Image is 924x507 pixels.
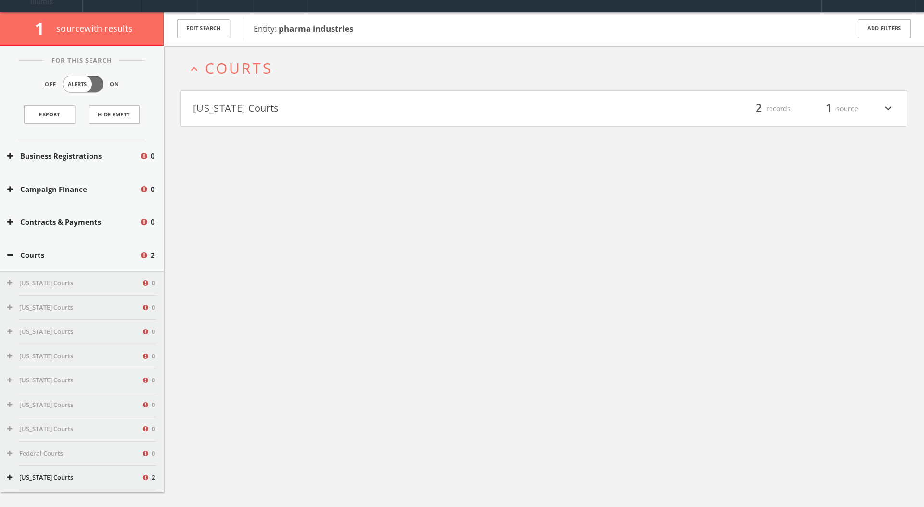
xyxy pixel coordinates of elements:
[7,473,141,482] button: [US_STATE] Courts
[7,184,140,195] button: Campaign Finance
[24,105,75,124] a: Export
[151,184,155,195] span: 0
[188,60,907,76] button: expand_lessCourts
[7,424,141,434] button: [US_STATE] Courts
[193,101,544,117] button: [US_STATE] Courts
[152,279,155,288] span: 0
[152,376,155,385] span: 0
[35,17,52,39] span: 1
[152,327,155,337] span: 0
[205,58,272,78] span: Courts
[751,100,766,117] span: 2
[7,376,141,385] button: [US_STATE] Courts
[279,23,353,34] b: pharma industries
[44,56,119,65] span: For This Search
[733,101,791,117] div: records
[177,19,230,38] button: Edit Search
[152,424,155,434] span: 0
[110,80,119,89] span: On
[89,105,140,124] button: Hide Empty
[152,400,155,410] span: 0
[56,23,133,34] span: source with results
[7,279,141,288] button: [US_STATE] Courts
[7,400,141,410] button: [US_STATE] Courts
[152,473,155,482] span: 2
[152,449,155,458] span: 0
[254,23,353,34] span: Entity:
[151,151,155,162] span: 0
[882,101,895,117] i: expand_more
[7,250,140,261] button: Courts
[151,216,155,228] span: 0
[188,63,201,76] i: expand_less
[152,303,155,313] span: 0
[7,327,141,337] button: [US_STATE] Courts
[7,216,140,228] button: Contracts & Payments
[7,352,141,361] button: [US_STATE] Courts
[7,151,140,162] button: Business Registrations
[45,80,56,89] span: Off
[821,100,836,117] span: 1
[7,303,141,313] button: [US_STATE] Courts
[152,352,155,361] span: 0
[800,101,858,117] div: source
[858,19,911,38] button: Add Filters
[151,250,155,261] span: 2
[7,449,141,458] button: Federal Courts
